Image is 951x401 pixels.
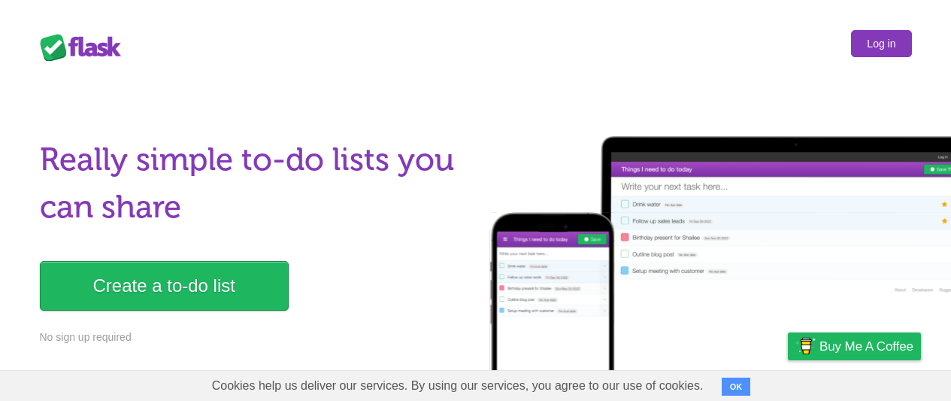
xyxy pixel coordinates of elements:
[722,378,751,396] button: OK
[40,330,467,345] p: No sign up required
[40,261,289,311] a: Create a to-do list
[197,371,719,401] span: Cookies help us deliver our services. By using our services, you agree to our use of cookies.
[40,34,130,61] div: Flask Lists
[795,333,816,359] img: Buy me a coffee
[851,30,911,57] a: Log in
[819,333,913,360] span: Buy me a coffee
[40,136,467,231] h1: Really simple to-do lists you can share
[788,333,921,360] a: Buy me a coffee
